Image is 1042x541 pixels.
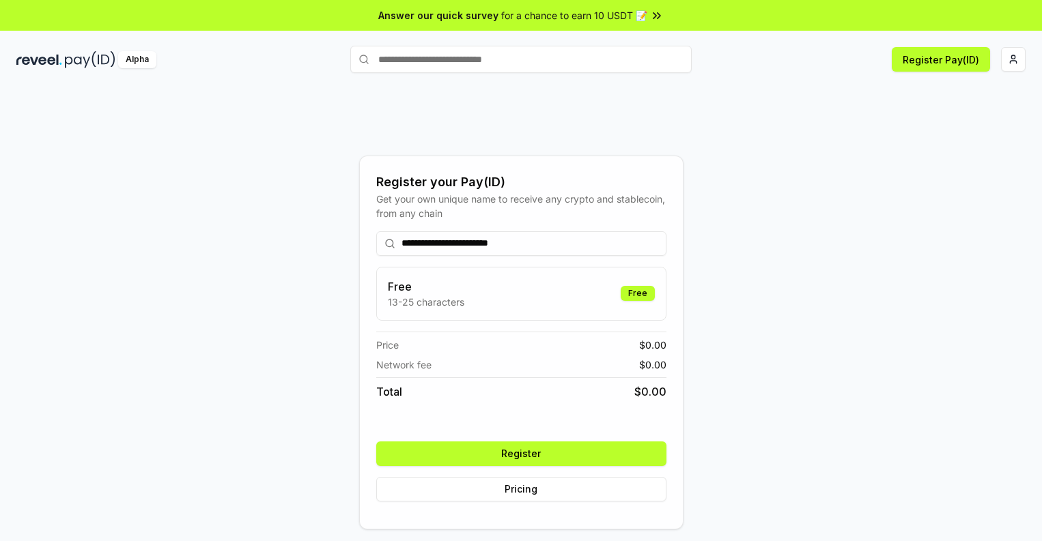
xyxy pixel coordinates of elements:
[376,338,399,352] span: Price
[892,47,990,72] button: Register Pay(ID)
[118,51,156,68] div: Alpha
[639,357,666,372] span: $ 0.00
[639,338,666,352] span: $ 0.00
[378,8,498,23] span: Answer our quick survey
[376,383,402,400] span: Total
[376,192,666,220] div: Get your own unique name to receive any crypto and stablecoin, from any chain
[65,51,115,68] img: pay_id
[621,286,655,301] div: Free
[376,441,666,466] button: Register
[501,8,647,23] span: for a chance to earn 10 USDT 📝
[388,278,464,295] h3: Free
[376,477,666,501] button: Pricing
[16,51,62,68] img: reveel_dark
[388,295,464,309] p: 13-25 characters
[376,357,432,372] span: Network fee
[376,173,666,192] div: Register your Pay(ID)
[634,383,666,400] span: $ 0.00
